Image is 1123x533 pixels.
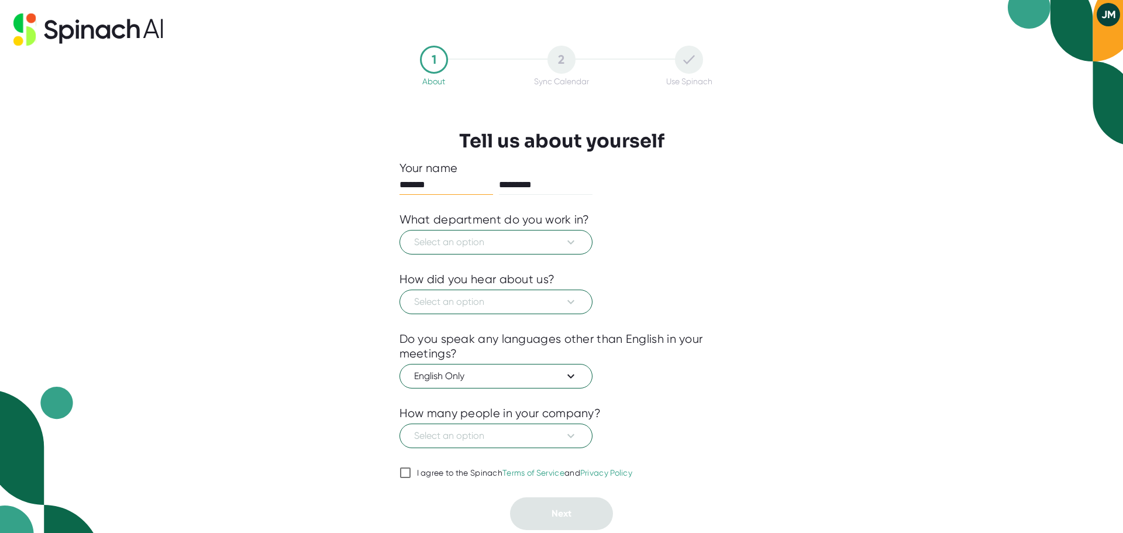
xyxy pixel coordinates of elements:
[399,272,555,287] div: How did you hear about us?
[414,295,578,309] span: Select an option
[399,212,590,227] div: What department do you work in?
[420,46,448,74] div: 1
[580,468,632,477] a: Privacy Policy
[414,235,578,249] span: Select an option
[552,508,571,519] span: Next
[399,332,724,361] div: Do you speak any languages other than English in your meetings?
[502,468,564,477] a: Terms of Service
[534,77,589,86] div: Sync Calendar
[399,161,724,176] div: Your name
[399,290,592,314] button: Select an option
[417,468,633,479] div: I agree to the Spinach and
[459,130,664,152] h3: Tell us about yourself
[510,497,613,530] button: Next
[1083,493,1111,521] iframe: Intercom live chat
[666,77,712,86] div: Use Spinach
[414,429,578,443] span: Select an option
[399,406,601,421] div: How many people in your company?
[399,424,592,448] button: Select an option
[414,369,578,383] span: English Only
[1097,3,1120,26] button: JM
[399,230,592,255] button: Select an option
[399,364,592,388] button: English Only
[422,77,445,86] div: About
[547,46,576,74] div: 2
